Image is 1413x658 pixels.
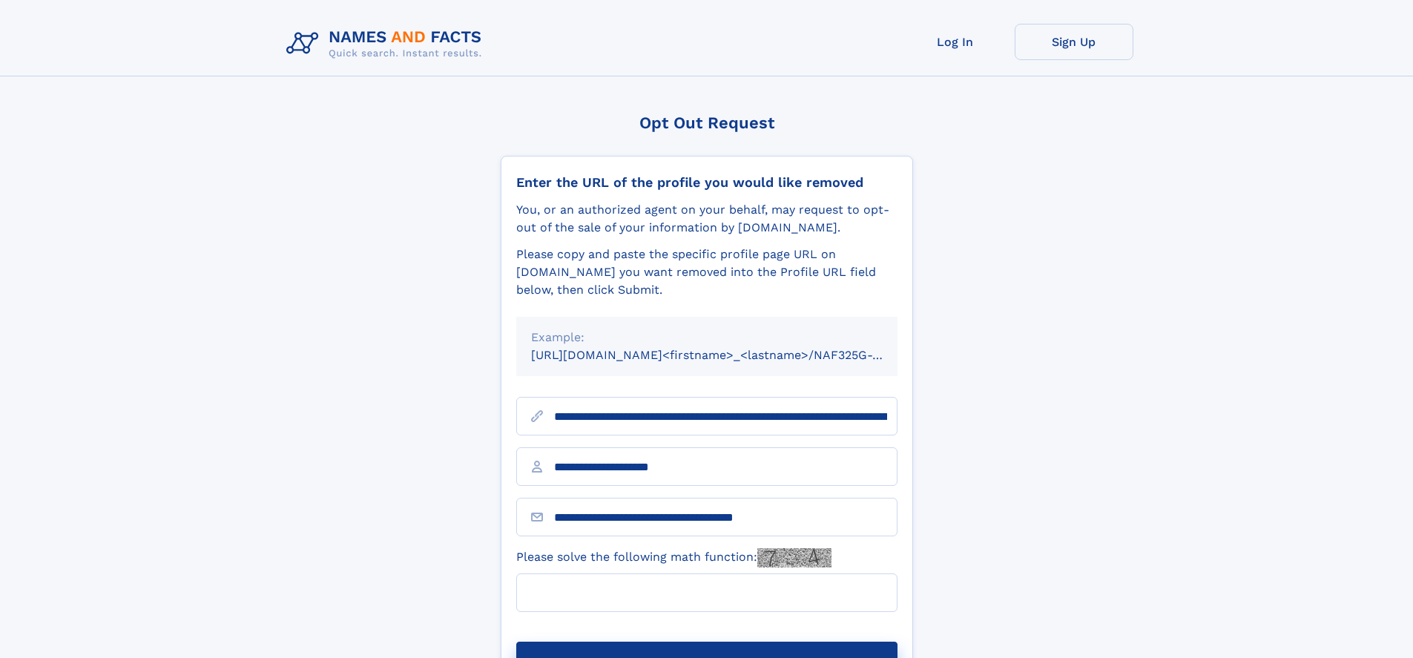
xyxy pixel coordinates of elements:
div: You, or an authorized agent on your behalf, may request to opt-out of the sale of your informatio... [516,201,897,237]
div: Example: [531,329,883,346]
a: Log In [896,24,1015,60]
a: Sign Up [1015,24,1133,60]
div: Please copy and paste the specific profile page URL on [DOMAIN_NAME] you want removed into the Pr... [516,246,897,299]
small: [URL][DOMAIN_NAME]<firstname>_<lastname>/NAF325G-xxxxxxxx [531,348,926,362]
div: Enter the URL of the profile you would like removed [516,174,897,191]
img: Logo Names and Facts [280,24,494,64]
div: Opt Out Request [501,113,913,132]
label: Please solve the following math function: [516,548,831,567]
